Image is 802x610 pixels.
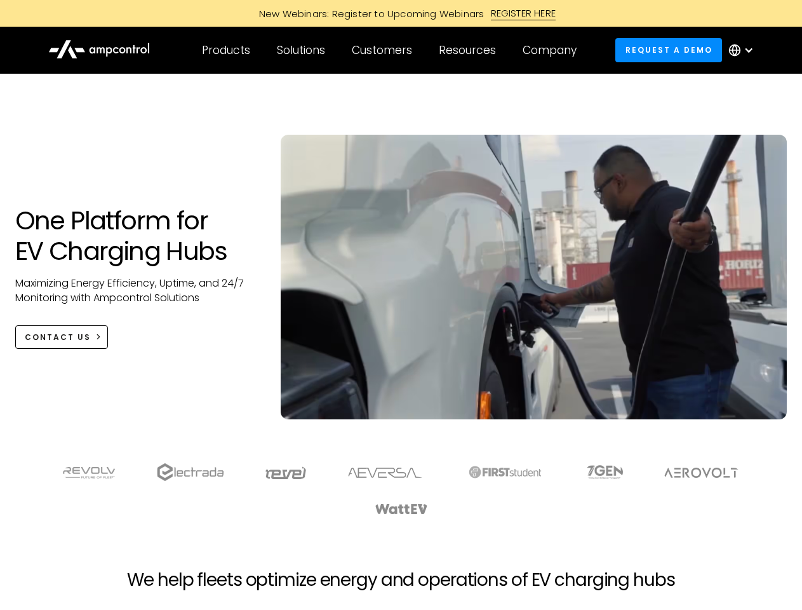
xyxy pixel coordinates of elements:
[127,569,674,591] h2: We help fleets optimize energy and operations of EV charging hubs
[157,463,224,481] img: electrada logo
[202,43,250,57] div: Products
[523,43,577,57] div: Company
[491,6,556,20] div: REGISTER HERE
[664,468,739,478] img: Aerovolt Logo
[375,504,428,514] img: WattEV logo
[277,43,325,57] div: Solutions
[15,276,256,305] p: Maximizing Energy Efficiency, Uptime, and 24/7 Monitoring with Ampcontrol Solutions
[246,7,491,20] div: New Webinars: Register to Upcoming Webinars
[352,43,412,57] div: Customers
[25,332,91,343] div: CONTACT US
[439,43,496,57] div: Resources
[116,6,687,20] a: New Webinars: Register to Upcoming WebinarsREGISTER HERE
[15,205,256,266] h1: One Platform for EV Charging Hubs
[15,325,109,349] a: CONTACT US
[615,38,722,62] a: Request a demo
